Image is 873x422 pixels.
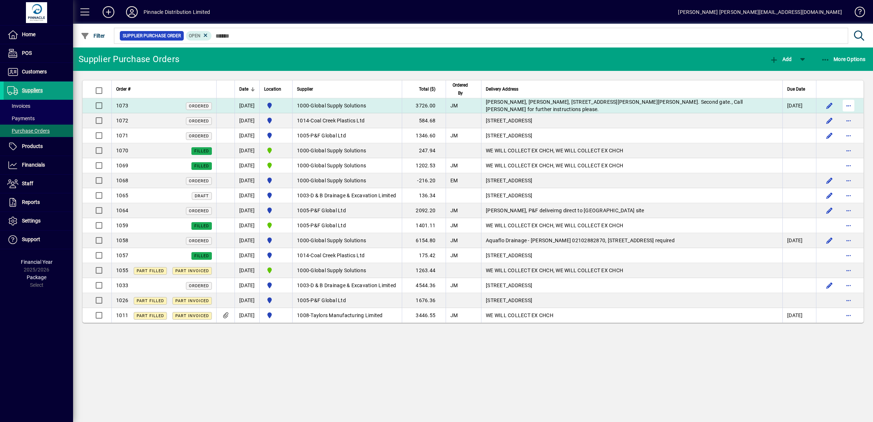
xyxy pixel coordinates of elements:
[481,293,782,308] td: [STREET_ADDRESS]
[402,248,446,263] td: 175.42
[264,146,288,155] span: CUSTOMER COLLECTION
[843,235,854,246] button: More options
[264,296,288,305] span: Pinnacle Distribution
[824,100,835,111] button: Edit
[843,309,854,321] button: More options
[450,282,458,288] span: JM
[4,112,73,125] a: Payments
[189,179,209,183] span: Ordered
[81,33,105,39] span: Filter
[297,178,309,183] span: 1000
[264,161,288,170] span: CUSTOMER COLLECTION
[116,237,128,243] span: 1058
[843,100,854,111] button: More options
[264,101,288,110] span: Pinnacle Distribution
[824,205,835,216] button: Edit
[297,208,309,213] span: 1005
[4,193,73,212] a: Reports
[235,293,259,308] td: [DATE]
[79,29,107,42] button: Filter
[843,294,854,306] button: More options
[22,162,45,168] span: Financials
[297,163,309,168] span: 1000
[787,85,812,93] div: Due Date
[116,208,128,213] span: 1064
[402,203,446,218] td: 2092.20
[402,188,446,203] td: 136.34
[235,173,259,188] td: [DATE]
[843,250,854,261] button: More options
[235,218,259,233] td: [DATE]
[450,81,470,97] span: Ordered By
[116,85,130,93] span: Order #
[819,53,868,66] button: More Options
[292,203,402,218] td: -
[116,312,128,318] span: 1011
[264,131,288,140] span: Pinnacle Distribution
[292,293,402,308] td: -
[292,278,402,293] td: -
[4,156,73,174] a: Financials
[402,173,446,188] td: -216.20
[824,130,835,141] button: Edit
[235,128,259,143] td: [DATE]
[175,269,209,273] span: Part Invoiced
[239,85,248,93] span: Date
[189,284,209,288] span: Ordered
[402,113,446,128] td: 584.68
[264,191,288,200] span: Pinnacle Distribution
[22,69,47,75] span: Customers
[481,128,782,143] td: [STREET_ADDRESS]
[824,115,835,126] button: Edit
[297,312,309,318] span: 1008
[22,143,43,149] span: Products
[116,118,128,123] span: 1072
[235,143,259,158] td: [DATE]
[292,233,402,248] td: -
[264,266,288,275] span: CUSTOMER COLLECTION
[297,267,309,273] span: 1000
[310,267,366,273] span: Global Supply Solutions
[116,252,128,258] span: 1057
[4,231,73,249] a: Support
[481,113,782,128] td: [STREET_ADDRESS]
[297,193,309,198] span: 1003
[292,218,402,233] td: -
[843,280,854,291] button: More options
[787,85,805,93] span: Due Date
[824,175,835,186] button: Edit
[824,190,835,201] button: Edit
[4,100,73,112] a: Invoices
[264,176,288,185] span: Pinnacle Distribution
[782,308,816,323] td: [DATE]
[481,218,782,233] td: WE WILL COLLECT EX CHCH, WE WILL COLLECT EX CHCH
[22,180,33,186] span: Staff
[292,128,402,143] td: -
[450,81,477,97] div: Ordered By
[235,248,259,263] td: [DATE]
[4,175,73,193] a: Staff
[116,223,128,228] span: 1059
[402,233,446,248] td: 6154.80
[189,104,209,109] span: Ordered
[310,297,346,303] span: P&F Global Ltd
[310,312,382,318] span: Taylors Manufacturing Limited
[7,128,50,134] span: Purchase Orders
[402,308,446,323] td: 3446.55
[4,26,73,44] a: Home
[481,248,782,263] td: [STREET_ADDRESS]
[4,137,73,156] a: Products
[21,259,53,265] span: Financial Year
[116,148,128,153] span: 1070
[194,224,209,228] span: Filled
[481,188,782,203] td: [STREET_ADDRESS]
[292,98,402,113] td: -
[189,209,209,213] span: Ordered
[481,233,782,248] td: Aquaflo Drainage - [PERSON_NAME] 02102882870, [STREET_ADDRESS] required
[189,119,209,123] span: Ordered
[235,188,259,203] td: [DATE]
[292,308,402,323] td: -
[235,98,259,113] td: [DATE]
[481,203,782,218] td: [PERSON_NAME], P&F deliveirng direct to [GEOGRAPHIC_DATA] site
[402,278,446,293] td: 4544.36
